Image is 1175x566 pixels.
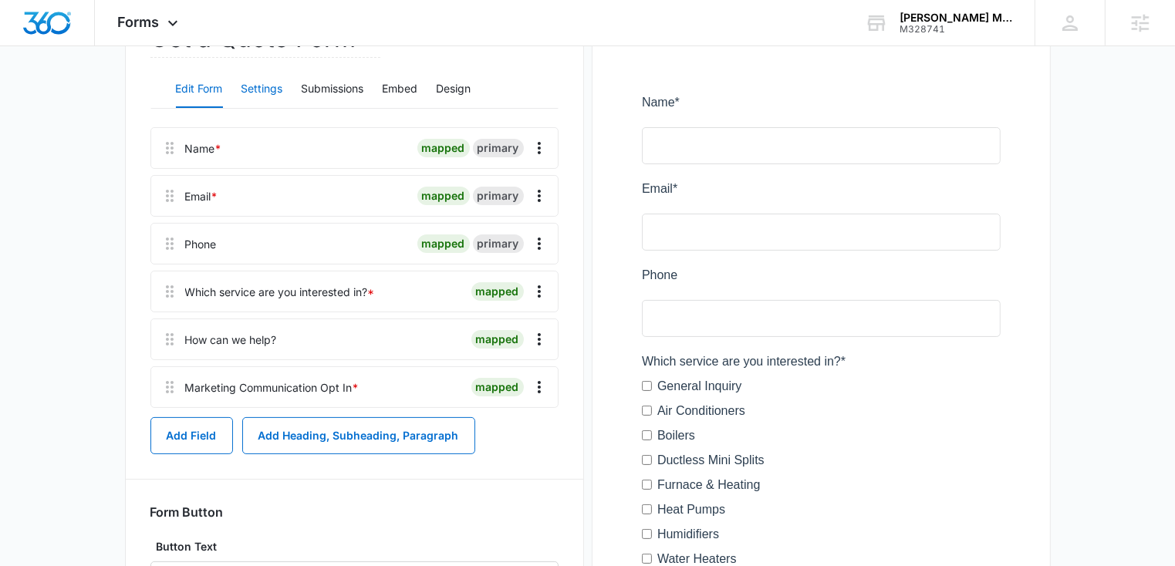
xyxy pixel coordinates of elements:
[185,140,222,157] div: Name
[417,139,470,157] div: mapped
[527,231,552,256] button: Overflow Menu
[15,333,53,352] label: Boilers
[900,12,1012,24] div: account name
[15,358,123,376] label: Ductless Mini Splits
[473,139,524,157] div: primary
[473,187,524,205] div: primary
[527,327,552,352] button: Overflow Menu
[900,24,1012,35] div: account id
[471,330,524,349] div: mapped
[15,432,77,450] label: Humidifiers
[473,234,524,253] div: primary
[185,188,218,204] div: Email
[242,417,475,454] button: Add Heading, Subheading, Paragraph
[150,417,233,454] button: Add Field
[527,375,552,399] button: Overflow Menu
[150,504,224,520] h3: Form Button
[527,279,552,304] button: Overflow Menu
[527,184,552,208] button: Overflow Menu
[150,538,559,555] label: Button Text
[185,284,375,300] div: Which service are you interested in?
[471,282,524,301] div: mapped
[437,71,471,108] button: Design
[383,71,418,108] button: Embed
[15,308,103,327] label: Air Conditioners
[417,234,470,253] div: mapped
[15,457,95,475] label: Water Heaters
[185,332,277,348] div: How can we help?
[302,71,364,108] button: Submissions
[176,71,223,108] button: Edit Form
[527,136,552,160] button: Overflow Menu
[15,407,83,426] label: Heat Pumps
[15,382,118,401] label: Furnace & Heating
[185,379,360,396] div: Marketing Communication Opt In
[471,378,524,396] div: mapped
[118,14,160,30] span: Forms
[185,236,217,252] div: Phone
[15,284,100,302] label: General Inquiry
[241,71,283,108] button: Settings
[417,187,470,205] div: mapped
